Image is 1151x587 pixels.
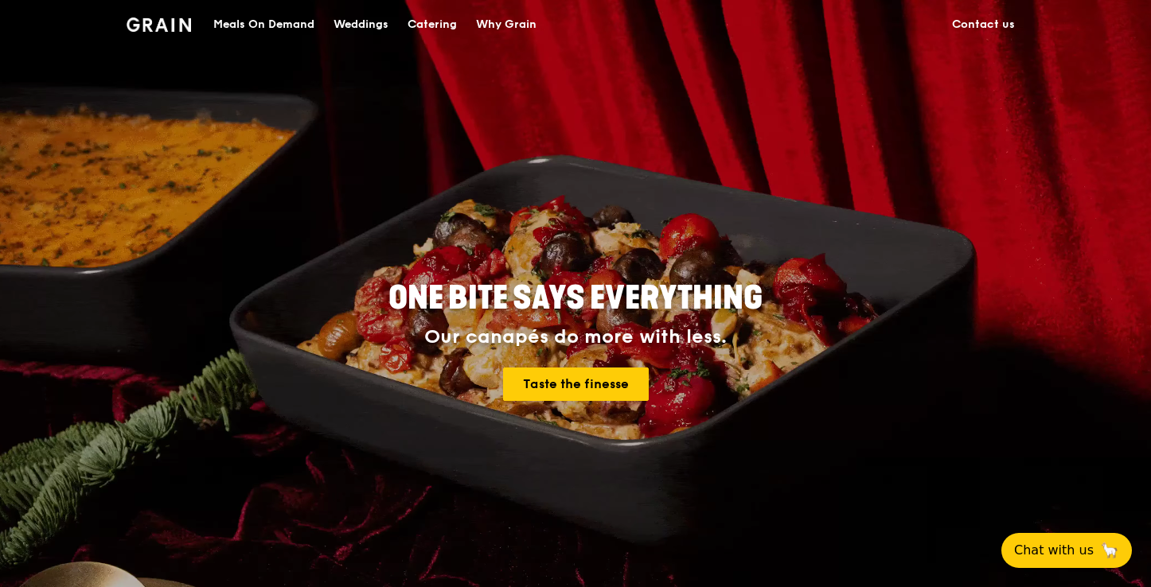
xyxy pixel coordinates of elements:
span: ONE BITE SAYS EVERYTHING [388,279,763,317]
a: Weddings [324,1,398,49]
a: Contact us [942,1,1024,49]
div: Meals On Demand [213,1,314,49]
div: Weddings [334,1,388,49]
span: Chat with us [1014,541,1094,560]
div: Catering [408,1,457,49]
a: Why Grain [466,1,546,49]
a: Catering [398,1,466,49]
div: Our canapés do more with less. [289,326,862,348]
button: Chat with us🦙 [1001,533,1132,568]
a: Taste the finesse [503,367,649,401]
span: 🦙 [1100,541,1119,560]
div: Why Grain [476,1,536,49]
img: Grain [127,17,191,32]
